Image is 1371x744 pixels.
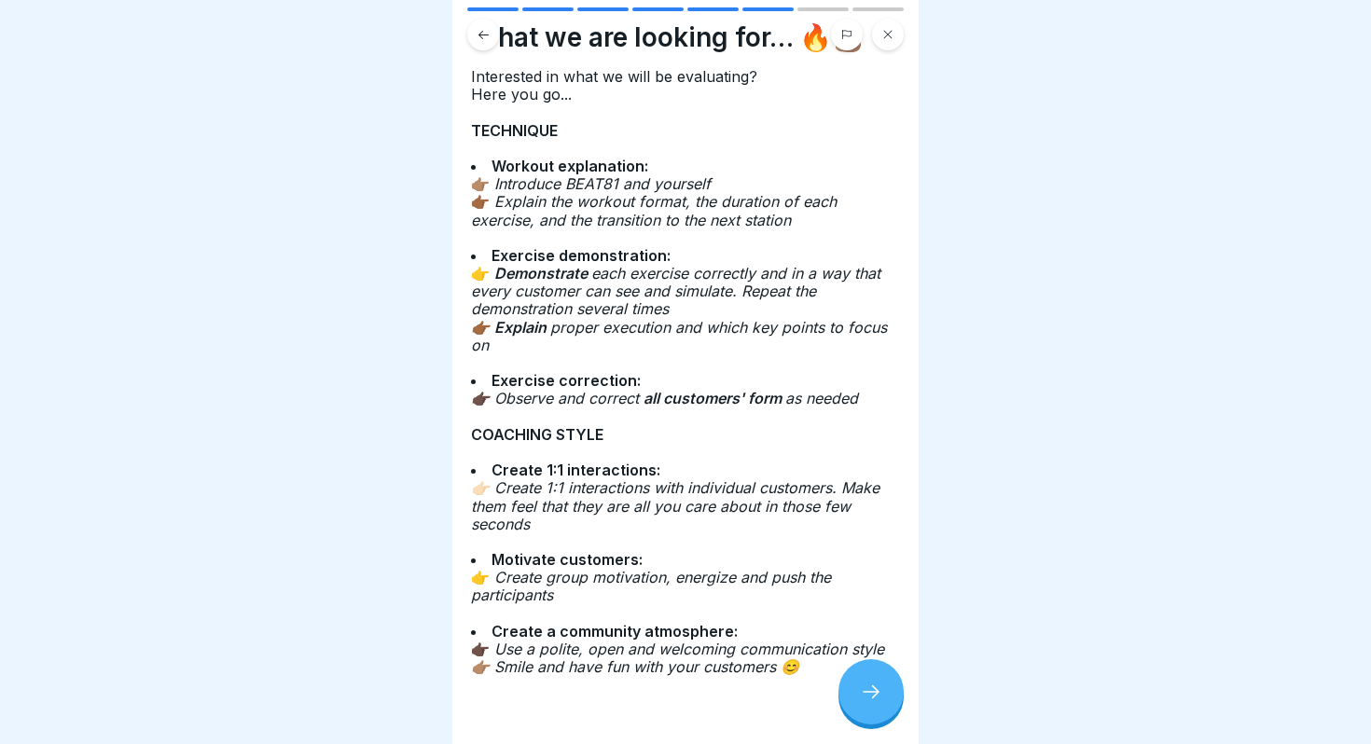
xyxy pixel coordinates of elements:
span: Here you go... [471,85,576,103]
strong: Workout explanation: [492,157,652,175]
span: 👉 [471,264,494,282]
em: 👉🏽 Smile and have fun with your customers 😊 [471,657,804,676]
em: 👉🏿 Observe and correct [471,389,644,407]
em: each exercise correctly and in a way that every customer can see and simulate. Repeat the demonst... [471,264,880,318]
em: proper execution and which key points to focus on [471,318,887,354]
span: 👉 [471,568,494,586]
em: Introduce BEAT81 and yourself [494,174,715,193]
strong: Motivate customers: [492,550,646,569]
em: as needed [785,389,863,407]
span: 👉🏾 [471,192,494,211]
strong: Exercise demonstration: [492,246,674,265]
em: 👉🏾 [471,318,494,337]
strong: TECHNIQUE [471,121,561,140]
em: Use a polite, open and welcoming communication style [494,640,889,658]
strong: Create a community atmosphere: [492,622,741,641]
strong: COACHING STYLE [471,425,607,444]
strong: Demonstrate [494,264,591,282]
span: 👉🏿 [471,640,494,658]
em: Create group motivation, energize and push the participants [471,568,831,604]
strong: Exercise correction: [492,371,644,390]
strong: all customers' form [644,389,785,407]
strong: Create 1:1 interactions: [492,461,664,479]
em: 👉🏻 Create 1:1 interactions with individual customers. Make them feel that they are all you care a... [471,478,879,532]
span: 👉🏽 [471,174,494,193]
em: Explain the workout format, the duration of each exercise, and the transition to the next station [471,192,837,228]
span: Interested in what we will be evaluating? [471,67,762,86]
strong: Explain [494,318,550,337]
